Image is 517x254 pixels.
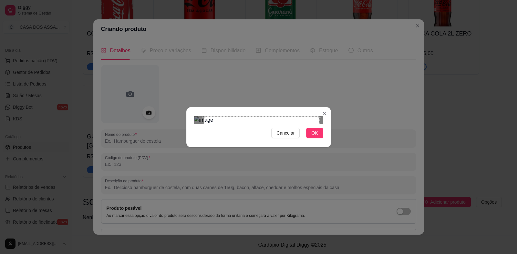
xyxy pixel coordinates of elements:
button: Cancelar [271,128,300,138]
span: OK [311,129,318,137]
button: OK [306,128,323,138]
div: Use the arrow keys to move the crop selection area [204,116,319,232]
span: Cancelar [276,129,295,137]
button: Close [319,108,330,119]
img: image [194,116,323,124]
